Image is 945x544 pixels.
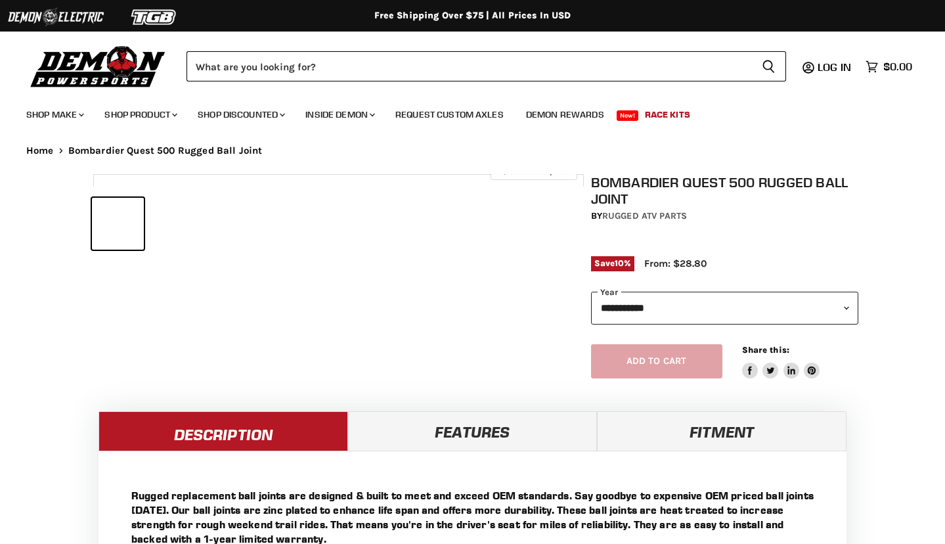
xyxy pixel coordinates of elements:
[26,145,54,156] a: Home
[742,345,789,355] span: Share this:
[26,43,170,89] img: Demon Powersports
[751,51,786,81] button: Search
[516,101,614,128] a: Demon Rewards
[348,411,598,451] a: Features
[615,258,624,268] span: 10
[617,110,639,121] span: New!
[92,198,144,250] button: Bombardier Quest 500 Rugged Ball Joint thumbnail
[591,256,634,271] span: Save %
[188,101,293,128] a: Shop Discounted
[7,5,105,30] img: Demon Electric Logo 2
[99,411,348,451] a: Description
[497,166,570,175] span: Click to expand
[883,60,912,73] span: $0.00
[187,51,751,81] input: Search
[16,96,909,128] ul: Main menu
[591,292,859,324] select: year
[812,61,859,73] a: Log in
[385,101,514,128] a: Request Custom Axles
[644,258,707,269] span: From: $28.80
[296,101,383,128] a: Inside Demon
[187,51,786,81] form: Product
[591,174,859,207] h1: Bombardier Quest 500 Rugged Ball Joint
[742,344,820,379] aside: Share this:
[68,145,263,156] span: Bombardier Quest 500 Rugged Ball Joint
[818,60,851,74] span: Log in
[597,411,846,451] a: Fitment
[602,210,687,221] a: Rugged ATV Parts
[635,101,700,128] a: Race Kits
[859,57,919,76] a: $0.00
[591,209,859,223] div: by
[16,101,92,128] a: Shop Make
[95,101,185,128] a: Shop Product
[105,5,204,30] img: TGB Logo 2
